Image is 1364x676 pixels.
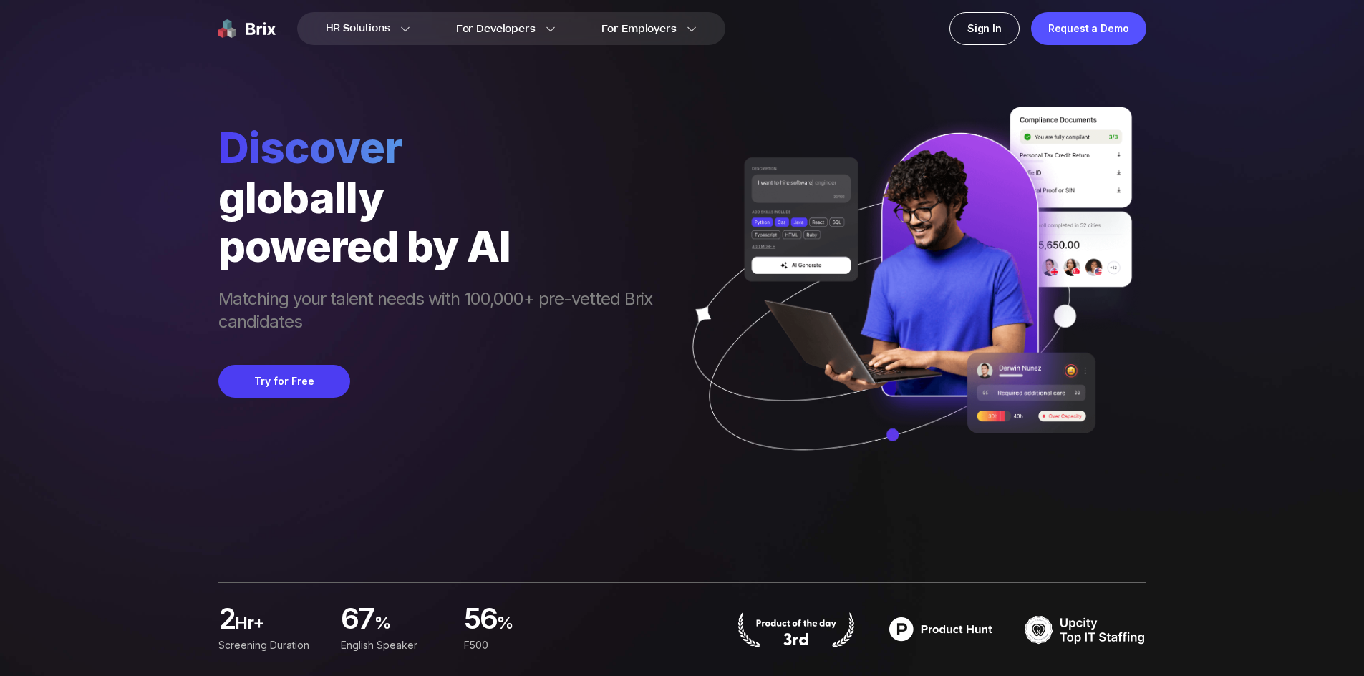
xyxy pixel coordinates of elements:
button: Try for Free [218,365,350,398]
span: For Developers [456,21,536,36]
img: product hunt badge [880,612,1002,647]
span: hr+ [235,612,324,640]
img: ai generate [667,107,1146,492]
span: % [374,612,447,640]
span: 2 [218,606,235,635]
span: 56 [463,606,497,635]
a: Request a Demo [1031,12,1146,45]
span: 67 [341,606,374,635]
div: F500 [463,637,569,653]
img: product hunt badge [735,612,857,647]
img: TOP IT STAFFING [1025,612,1146,647]
div: English Speaker [341,637,446,653]
div: globally [218,173,667,222]
div: powered by AI [218,222,667,270]
span: For Employers [601,21,677,36]
div: Screening duration [218,637,324,653]
span: % [497,612,569,640]
a: Sign In [949,12,1020,45]
span: Matching your talent needs with 100,000+ pre-vetted Brix candidates [218,288,667,336]
span: HR Solutions [326,17,390,40]
span: Discover [218,122,667,173]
